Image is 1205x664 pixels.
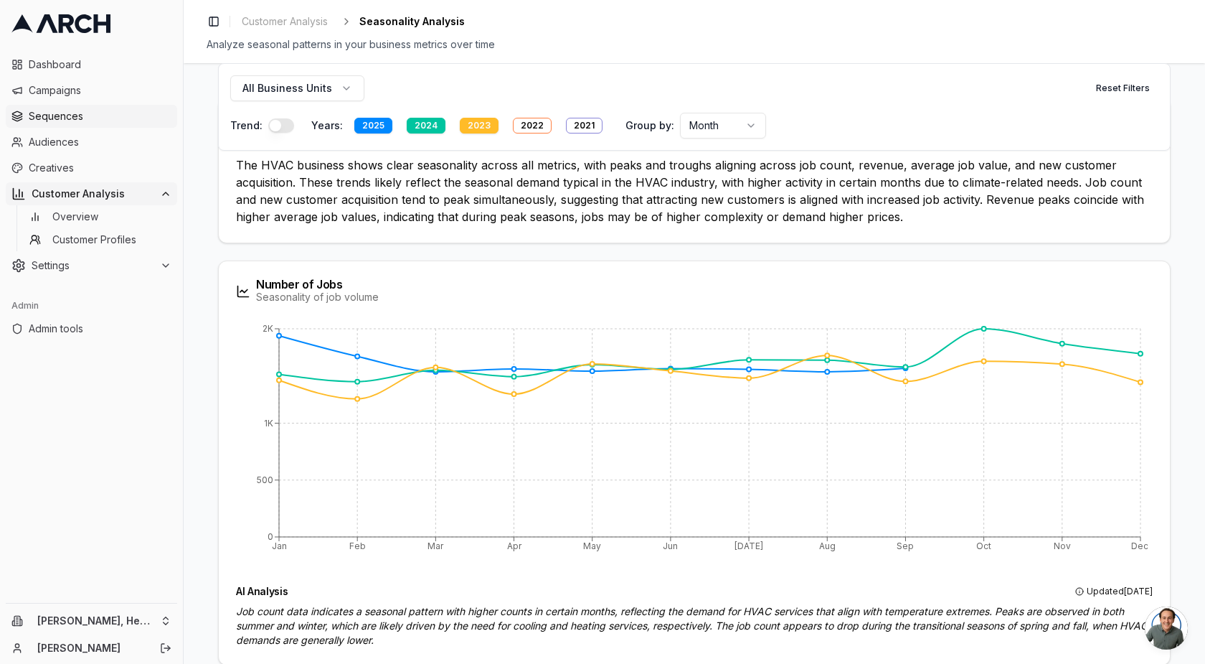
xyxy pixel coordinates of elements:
div: Number of Jobs [256,279,379,290]
button: Toggle year 2021 [560,113,608,139]
button: Toggle year 2025 [349,113,398,139]
span: Overview [52,210,98,224]
tspan: Mar [427,541,444,551]
tspan: Aug [819,541,836,551]
span: Admin tools [29,322,171,336]
a: Audiences [6,131,177,154]
a: [PERSON_NAME] [37,641,144,655]
div: 2024 [407,118,445,134]
a: Campaigns [6,79,177,102]
div: Open chat [1145,607,1188,650]
span: Trend: [230,118,263,133]
span: Years: [311,118,343,133]
div: Analyze seasonal patterns in your business metrics over time [207,37,1182,52]
span: Audiences [29,135,171,149]
tspan: 0 [268,531,273,542]
p: The HVAC business shows clear seasonality across all metrics, with peaks and troughs aligning acr... [236,156,1153,225]
button: Toggle year 2023 [454,113,504,139]
span: Updated [DATE] [1087,586,1153,597]
div: 2022 [513,118,552,134]
a: Overview [24,207,160,227]
button: Settings [6,254,177,277]
button: Toggle year 2024 [401,113,451,139]
tspan: Sep [897,541,914,551]
div: AI Analysis [236,584,288,599]
tspan: 500 [257,474,273,485]
div: Seasonality of job volume [256,290,379,304]
span: Customer Analysis [32,187,154,201]
span: Customer Profiles [52,233,136,247]
a: Sequences [6,105,177,128]
span: Seasonality Analysis [359,14,465,29]
a: Admin tools [6,317,177,340]
span: Settings [32,258,154,273]
tspan: May [583,541,601,551]
div: 2025 [354,118,392,134]
button: Reset Filters [1087,77,1158,100]
a: Dashboard [6,53,177,76]
tspan: 1K [264,418,273,429]
span: Customer Analysis [242,14,328,29]
tspan: Oct [976,541,991,551]
p: Analyze seasonal patterns in your business metrics over time [218,64,1171,81]
div: 2021 [566,118,602,134]
button: Customer Analysis [6,182,177,205]
tspan: Jun [663,541,678,551]
span: [PERSON_NAME], Heating, Cooling and Drains [37,614,154,627]
tspan: [DATE] [734,541,763,551]
span: Creatives [29,161,171,175]
a: Customer Profiles [24,230,160,250]
span: Dashboard [29,57,171,72]
span: Group by: [625,118,674,133]
p: Job count data indicates a seasonal pattern with higher counts in certain months, reflecting the ... [236,604,1153,647]
span: Sequences [29,109,171,123]
tspan: Dec [1131,541,1148,551]
tspan: Apr [507,541,522,551]
button: [PERSON_NAME], Heating, Cooling and Drains [6,609,177,632]
tspan: Feb [349,541,366,551]
a: Customer Analysis [236,11,334,32]
tspan: 2K [263,323,273,334]
nav: breadcrumb [236,11,465,32]
tspan: Nov [1054,541,1071,551]
button: Toggle year 2022 [507,113,557,139]
tspan: Jan [272,541,287,551]
span: Campaigns [29,83,171,98]
button: Log out [156,638,176,658]
a: Creatives [6,156,177,179]
div: Admin [6,294,177,317]
div: 2023 [460,118,498,134]
button: All Business Units [230,75,364,101]
span: All Business Units [242,81,332,95]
